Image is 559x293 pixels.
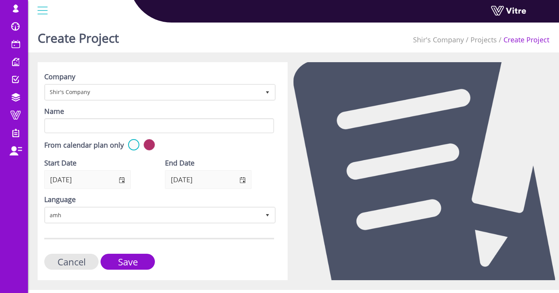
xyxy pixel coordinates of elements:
[44,158,76,168] label: Start Date
[44,140,124,150] label: From calendar plan only
[45,208,260,222] span: amh
[38,19,119,52] h1: Create Project
[45,85,260,99] span: Shir's Company
[497,35,549,45] li: Create Project
[44,254,99,270] input: Cancel
[113,171,130,189] span: select
[260,208,274,222] span: select
[44,195,76,205] label: Language
[44,106,64,117] label: Name
[470,35,497,44] a: Projects
[101,254,155,270] input: Save
[165,158,194,168] label: End Date
[44,72,75,82] label: Company
[260,85,274,99] span: select
[413,35,464,44] a: Shir's Company
[233,171,251,189] span: select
